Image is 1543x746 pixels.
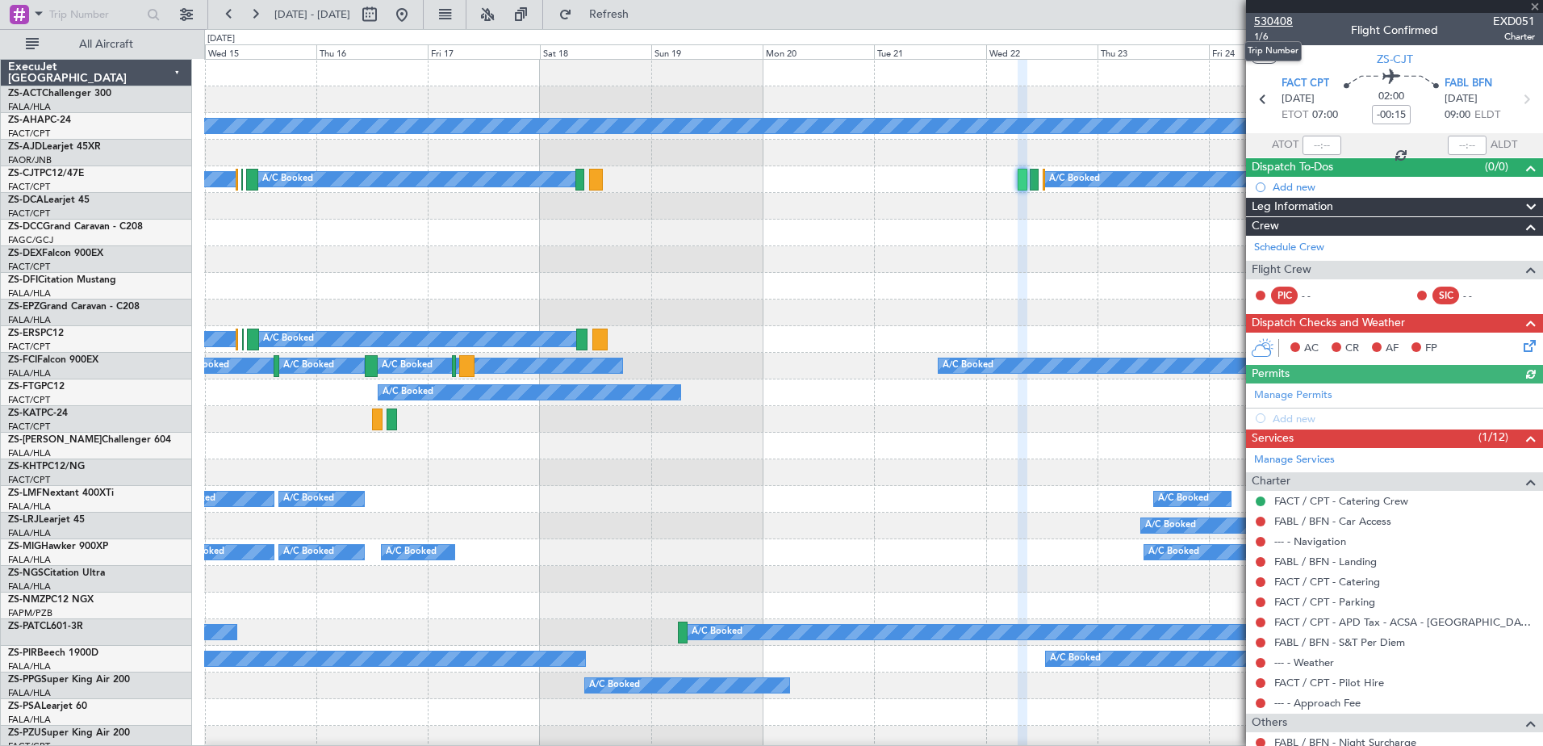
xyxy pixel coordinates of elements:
[1050,647,1101,671] div: A/C Booked
[8,474,50,486] a: FACT/CPT
[8,249,103,258] a: ZS-DEXFalcon 900EX
[8,622,40,631] span: ZS-PAT
[178,354,229,378] div: A/C Booked
[763,44,874,59] div: Mon 20
[8,275,116,285] a: ZS-DFICitation Mustang
[18,31,175,57] button: All Aircraft
[8,728,41,738] span: ZS-PZU
[1493,30,1535,44] span: Charter
[8,702,87,711] a: ZS-PSALearjet 60
[8,195,90,205] a: ZS-DCALearjet 45
[8,115,71,125] a: ZS-AHAPC-24
[1252,314,1405,333] span: Dispatch Checks and Weather
[8,501,51,513] a: FALA/HLA
[8,675,41,685] span: ZS-PPG
[1274,555,1377,568] a: FABL / BFN - Landing
[1274,595,1375,609] a: FACT / CPT - Parking
[8,101,51,113] a: FALA/HLA
[283,540,334,564] div: A/C Booked
[8,554,51,566] a: FALA/HLA
[1274,514,1391,528] a: FABL / BFN - Car Access
[1274,534,1346,548] a: --- - Navigation
[8,302,40,312] span: ZS-EPZ
[8,515,85,525] a: ZS-LRJLearjet 45
[1148,540,1199,564] div: A/C Booked
[1274,494,1408,508] a: FACT / CPT - Catering Crew
[8,314,51,326] a: FALA/HLA
[42,39,170,50] span: All Aircraft
[8,435,171,445] a: ZS-[PERSON_NAME]Challenger 604
[428,44,539,59] div: Fri 17
[1254,240,1324,256] a: Schedule Crew
[551,2,648,27] button: Refresh
[1049,167,1100,191] div: A/C Booked
[540,44,651,59] div: Sat 18
[316,44,428,59] div: Thu 16
[1145,513,1196,538] div: A/C Booked
[1491,137,1517,153] span: ALDT
[274,7,350,22] span: [DATE] - [DATE]
[1445,107,1470,124] span: 09:00
[1282,91,1315,107] span: [DATE]
[8,568,105,578] a: ZS-NGSCitation Ultra
[1274,635,1405,649] a: FABL / BFN - S&T Per Diem
[1493,13,1535,30] span: EXD051
[8,329,40,338] span: ZS-ERS
[1244,41,1302,61] div: Trip Number
[8,367,51,379] a: FALA/HLA
[1274,615,1535,629] a: FACT / CPT - APD Tax - ACSA - [GEOGRAPHIC_DATA] International FACT / CPT
[8,488,42,498] span: ZS-LMF
[1445,76,1492,92] span: FABL BFN
[8,355,98,365] a: ZS-FCIFalcon 900EX
[1158,487,1209,511] div: A/C Booked
[263,327,314,351] div: A/C Booked
[382,354,433,378] div: A/C Booked
[8,675,130,685] a: ZS-PPGSuper King Air 200
[8,142,101,152] a: ZS-AJDLearjet 45XR
[1274,656,1334,669] a: --- - Weather
[8,302,140,312] a: ZS-EPZGrand Caravan - C208
[8,261,50,273] a: FACT/CPT
[8,89,42,98] span: ZS-ACT
[8,409,68,418] a: ZS-KATPC-24
[1252,472,1290,491] span: Charter
[8,728,130,738] a: ZS-PZUSuper King Air 200
[8,622,83,631] a: ZS-PATCL601-3R
[8,195,44,205] span: ZS-DCA
[8,607,52,619] a: FAPM/PZB
[8,222,143,232] a: ZS-DCCGrand Caravan - C208
[1302,288,1338,303] div: - -
[1386,341,1399,357] span: AF
[8,222,43,232] span: ZS-DCC
[8,275,38,285] span: ZS-DFI
[1273,180,1535,194] div: Add new
[8,421,50,433] a: FACT/CPT
[1282,76,1329,92] span: FACT CPT
[8,648,37,658] span: ZS-PIR
[1252,217,1279,236] span: Crew
[8,595,45,605] span: ZS-NMZ
[1098,44,1209,59] div: Thu 23
[8,568,44,578] span: ZS-NGS
[1425,341,1437,357] span: FP
[8,341,50,353] a: FACT/CPT
[1252,261,1311,279] span: Flight Crew
[651,44,763,59] div: Sun 19
[1274,575,1380,589] a: FACT / CPT - Catering
[986,44,1098,59] div: Wed 22
[1485,158,1508,175] span: (0/0)
[1474,107,1500,124] span: ELDT
[8,515,39,525] span: ZS-LRJ
[8,409,41,418] span: ZS-KAT
[8,702,41,711] span: ZS-PSA
[8,181,50,193] a: FACT/CPT
[262,167,313,191] div: A/C Booked
[8,382,41,392] span: ZS-FTG
[8,660,51,673] a: FALA/HLA
[1445,91,1478,107] span: [DATE]
[8,542,108,551] a: ZS-MIGHawker 900XP
[1312,107,1338,124] span: 07:00
[8,488,114,498] a: ZS-LMFNextant 400XTi
[8,249,42,258] span: ZS-DEX
[1271,287,1298,304] div: PIC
